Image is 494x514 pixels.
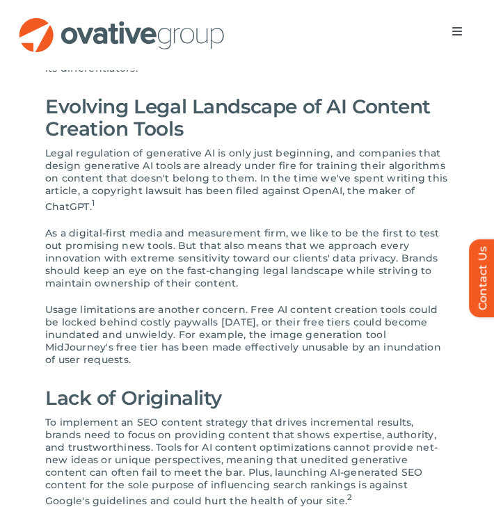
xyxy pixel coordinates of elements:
[45,88,449,147] h3: Evolving Legal Landscape of AI Content Creation Tools
[347,492,352,502] sup: 2
[438,17,477,45] nav: Menu
[45,416,449,507] p: To implement an SEO content strategy that drives incremental results, brands need to focus on pro...
[45,303,449,366] p: Usage limitations are another concern. Free AI content creation tools could be locked behind cost...
[17,16,226,29] a: OG_Full_horizontal_RGB
[45,147,449,213] p: Legal regulation of generative AI is only just beginning, and companies that design generative AI...
[92,198,95,208] sup: 1
[45,227,449,289] p: As a digital-first media and measurement firm, we like to be the first to test out promising new ...
[45,380,449,416] h3: Lack of Originality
